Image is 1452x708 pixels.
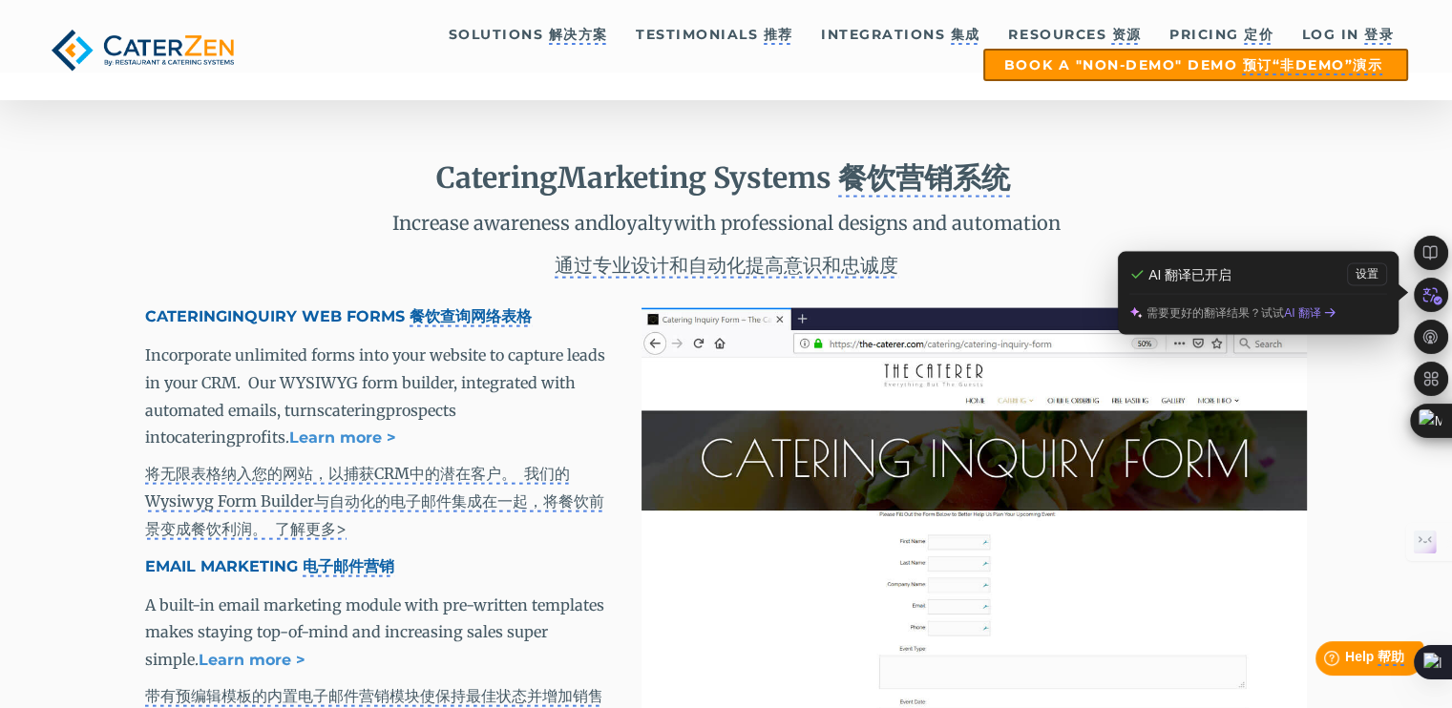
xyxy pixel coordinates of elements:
a: Learn more > [289,428,396,447]
monica-translate-translate: 推荐 [764,26,793,45]
monica-translate-translate: 餐饮查询网络表格 [410,307,532,327]
monica-translate-origin-text: Log in [1301,26,1358,43]
monica-translate-translate: 登录 [1364,26,1394,45]
monica-translate-translate: 预订“非demo”演示 [1242,56,1382,75]
monica-translate-origin-text: Marketing Systems [558,159,831,196]
monica-translate-origin-text: profits. [236,427,289,447]
monica-translate-origin-text: Incorporate unlimited forms into your website to capture leads in your CRM. Our WYSIWYG form buil... [145,345,605,420]
monica-translate-origin-text: Testimonials [636,26,758,43]
monica-translate-origin-text: . [195,650,199,669]
monica-translate-origin-text: Pricing [1169,26,1239,43]
a: Learn more > [199,651,305,669]
monica-translate-origin-text: Integrations [821,26,945,43]
img: caterzen [44,20,242,80]
monica-translate-origin-text: Solutions [449,26,544,43]
monica-translate-origin-text: Catering [436,159,558,196]
monica-translate-translate: 解决方案 [549,26,608,45]
monica-translate-origin-text: catering [175,427,236,447]
monica-translate-origin-text: CATERING [145,307,227,325]
iframe: Help widget launcher [1282,634,1431,687]
monica-translate-origin-text: catering [325,401,386,420]
monica-translate-origin-text: with professional designs and automation [674,211,1061,235]
monica-translate-origin-text: EMAIL MARKETING [145,557,298,575]
monica-translate-translate: 餐饮营销系统 [838,159,1010,198]
monica-translate-translate: 将无限表格纳入您的网站，以捕获CRM中的潜在客户。 我们的Wysiwyg Form Builder与自动化的电子邮件集成在一起，将餐饮前景变成餐饮利润。 了解更多> [145,464,604,540]
monica-translate-translate: 集成 [951,26,980,45]
monica-translate-origin-text: Book a "Non-Demo" Demo [1004,56,1237,73]
monica-translate-origin-text: loyalty [609,211,674,235]
monica-translate-origin-text: Resources [1008,26,1106,43]
monica-translate-translate: 定价 [1244,26,1273,45]
monica-translate-origin-text: INQUIRY WEB FORMS [227,307,405,325]
monica-translate-translate: 资源 [1111,26,1141,45]
monica-translate-translate: 电子邮件营销 [303,557,394,577]
monica-translate-origin-text: Increase awareness and [392,211,609,235]
div: Navigation Menu [277,20,1408,81]
monica-translate-origin-text: A built-in email marketing module with pre-written templates makes staying top-of-mind and increa... [145,595,604,670]
monica-translate-translate: 通过专业设计和自动化提高意识和忠诚度 [555,253,898,279]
